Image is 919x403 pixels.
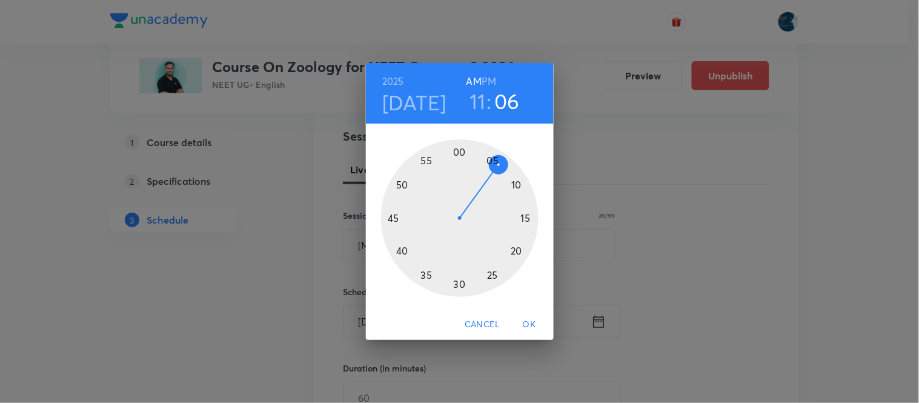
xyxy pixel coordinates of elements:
span: OK [515,317,544,332]
button: [DATE] [382,90,446,115]
button: 2025 [382,73,404,90]
button: OK [510,313,549,336]
span: Cancel [465,317,500,332]
h3: : [487,88,492,114]
button: AM [466,73,482,90]
button: 11 [469,88,486,114]
button: PM [482,73,496,90]
button: 06 [494,88,520,114]
button: Cancel [460,313,505,336]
